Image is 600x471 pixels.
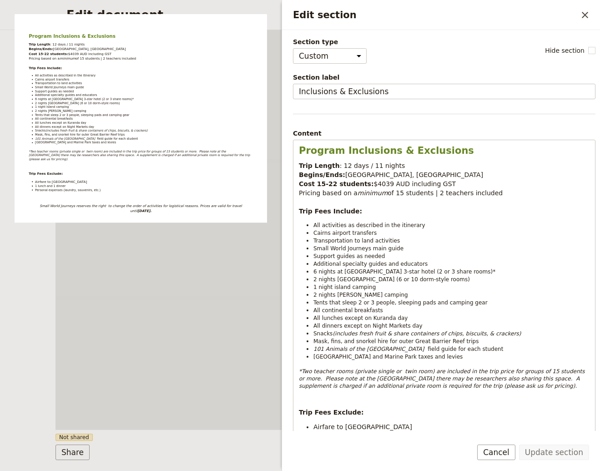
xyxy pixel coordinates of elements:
button: Close drawer [577,7,593,23]
span: : 12 days / 11 nights [340,162,405,169]
strong: Begins/Ends: [299,171,345,178]
span: All dinners except on Night Markets day [313,323,423,329]
span: All lunches except on Kuranda day [313,315,408,321]
span: [GEOGRAPHIC_DATA] and Marine Park taxes and levies [313,354,463,360]
button: Cancel [477,445,515,460]
span: Pricing based on a [299,189,358,197]
strong: Trip Length [299,162,340,169]
strong: Cost 15-22 students: [299,180,374,187]
div: Content [293,129,595,138]
span: 6 nights at [GEOGRAPHIC_DATA] 3-star hotel (2 or 3 share rooms)* [313,268,495,275]
span: 2 nights [PERSON_NAME] camping [313,292,408,298]
select: Section type [293,48,367,64]
span: Airfare to [GEOGRAPHIC_DATA] [313,423,412,430]
em: (includes fresh fruit & share containers of chips, biscuits, & crackers) [333,330,521,337]
em: 101 Animals of the [GEOGRAPHIC_DATA] [313,346,424,352]
span: Snacks [313,330,333,337]
span: [GEOGRAPHIC_DATA], [GEOGRAPHIC_DATA] [345,171,483,178]
h2: Edit document [66,8,520,22]
span: of 15 students | 2 teachers included [388,189,503,197]
strong: Program Inclusions & Exclusions [299,145,474,156]
button: Update section [519,445,589,460]
strong: Trip Fees Exclude: [299,409,364,416]
span: All activities as described in the itinerary [313,222,425,228]
span: 1 night island camping [313,284,376,290]
span: All continental breakfasts [313,307,383,314]
span: Section type [293,37,367,46]
em: minimum [358,189,388,197]
input: Section label [293,84,595,99]
em: *Two teacher rooms (private single or twin room) are included in the trip price for groups of 15 ... [299,368,586,389]
span: 2 nights [GEOGRAPHIC_DATA] (6 or 10 dorm-style rooms) [313,276,470,283]
span: Small World Journeys main guide [313,245,403,252]
span: Additional specialty guides and educators [313,261,428,267]
button: Share [55,445,90,460]
h2: Edit section [293,8,577,22]
span: Tents that sleep 2 or 3 people, sleeping pads and camping gear [313,299,488,306]
span: Transportation to land activities [313,238,400,244]
strong: Trip Fees Include: [299,208,362,215]
span: Hide section [545,46,585,55]
span: Mask, fins, and snorkel hire for outer Great Barrier Reef trips [313,338,479,344]
span: Cairns airport transfers [313,230,377,236]
span: Not shared [55,434,93,441]
span: $4039 AUD including GST [374,180,456,187]
span: Support guides as needed [313,253,385,259]
span: Section label [293,73,595,82]
span: field guide for each student [428,346,503,352]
